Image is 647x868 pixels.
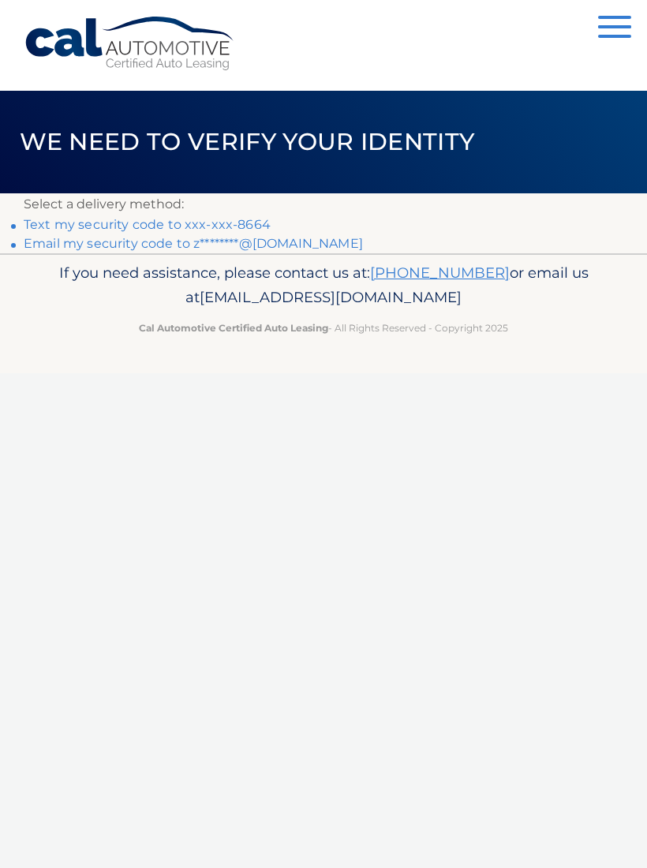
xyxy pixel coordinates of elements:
[24,217,271,232] a: Text my security code to xxx-xxx-8664
[200,288,462,306] span: [EMAIL_ADDRESS][DOMAIN_NAME]
[139,322,328,334] strong: Cal Automotive Certified Auto Leasing
[24,193,623,215] p: Select a delivery method:
[598,16,631,42] button: Menu
[20,127,475,156] span: We need to verify your identity
[24,236,363,251] a: Email my security code to z********@[DOMAIN_NAME]
[370,264,510,282] a: [PHONE_NUMBER]
[24,260,623,311] p: If you need assistance, please contact us at: or email us at
[24,320,623,336] p: - All Rights Reserved - Copyright 2025
[24,16,237,72] a: Cal Automotive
